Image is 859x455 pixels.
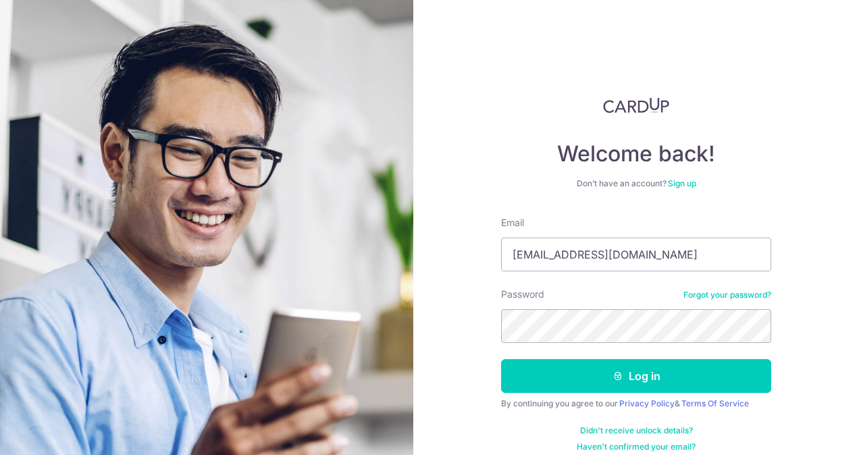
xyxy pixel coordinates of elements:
[668,178,696,188] a: Sign up
[681,398,749,408] a: Terms Of Service
[501,178,771,189] div: Don’t have an account?
[501,359,771,393] button: Log in
[619,398,675,408] a: Privacy Policy
[577,441,696,452] a: Haven't confirmed your email?
[683,290,771,300] a: Forgot your password?
[501,288,544,301] label: Password
[501,398,771,409] div: By continuing you agree to our &
[501,238,771,271] input: Enter your Email
[501,140,771,167] h4: Welcome back!
[580,425,693,436] a: Didn't receive unlock details?
[603,97,669,113] img: CardUp Logo
[501,216,524,230] label: Email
